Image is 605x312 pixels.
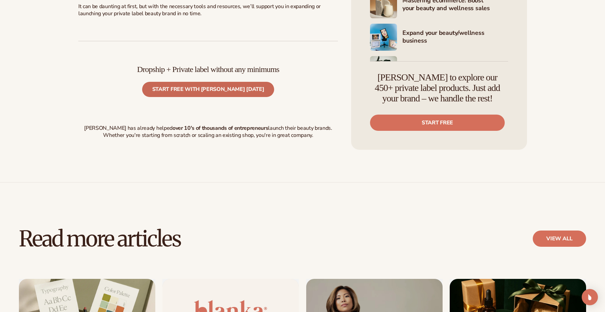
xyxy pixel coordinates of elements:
[582,289,598,305] div: Open Intercom Messenger
[533,231,586,247] a: view all
[370,24,508,51] a: Shopify Image 7 Expand your beauty/wellness business
[173,124,268,132] strong: over 10's of thousands of entrepreneurs
[142,82,274,97] a: Start free with [PERSON_NAME] [DATE]
[370,56,508,83] a: Shopify Image 8 Marketing your beauty and wellness brand 101
[370,56,397,83] img: Shopify Image 8
[78,125,338,139] p: [PERSON_NAME] has already helped launch their beauty brands. Whether you're starting from scratch...
[370,24,397,51] img: Shopify Image 7
[78,3,338,17] p: It can be daunting at first, but with the necessary tools and resources, we’ll support you in exp...
[78,65,338,74] h3: Dropship + Private label without any minimums
[402,29,508,46] h4: Expand your beauty/wellness business
[370,115,505,131] a: Start free
[370,72,505,103] h4: [PERSON_NAME] to explore our 450+ private label products. Just add your brand – we handle the rest!
[19,227,180,250] h2: Read more articles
